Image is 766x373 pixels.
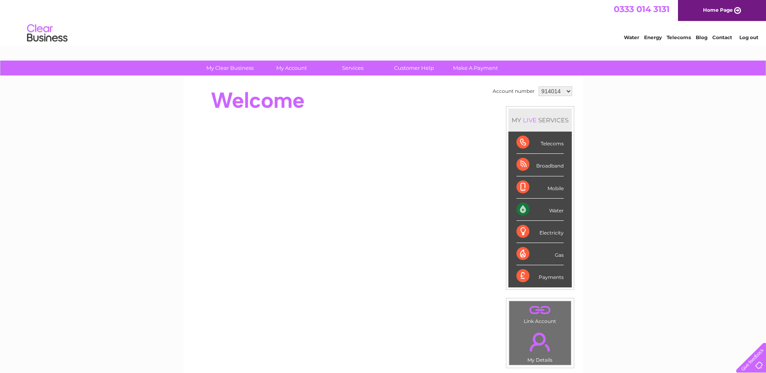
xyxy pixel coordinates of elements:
[516,221,564,243] div: Electricity
[516,243,564,265] div: Gas
[516,132,564,154] div: Telecoms
[511,303,569,317] a: .
[739,34,758,40] a: Log out
[509,326,571,365] td: My Details
[319,61,386,75] a: Services
[258,61,325,75] a: My Account
[667,34,691,40] a: Telecoms
[614,4,669,14] a: 0333 014 3131
[516,265,564,287] div: Payments
[624,34,639,40] a: Water
[712,34,732,40] a: Contact
[509,301,571,326] td: Link Account
[27,21,68,46] img: logo.png
[511,328,569,356] a: .
[442,61,509,75] a: Make A Payment
[644,34,662,40] a: Energy
[521,116,538,124] div: LIVE
[508,109,572,132] div: MY SERVICES
[197,61,263,75] a: My Clear Business
[516,176,564,199] div: Mobile
[193,4,574,39] div: Clear Business is a trading name of Verastar Limited (registered in [GEOGRAPHIC_DATA] No. 3667643...
[696,34,707,40] a: Blog
[491,84,537,98] td: Account number
[381,61,447,75] a: Customer Help
[516,154,564,176] div: Broadband
[516,199,564,221] div: Water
